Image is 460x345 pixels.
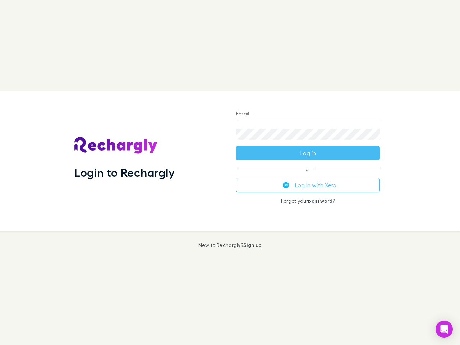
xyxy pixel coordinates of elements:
a: password [308,198,332,204]
button: Log in [236,146,380,160]
a: Sign up [243,242,262,248]
button: Log in with Xero [236,178,380,192]
img: Rechargly's Logo [74,137,158,154]
p: New to Rechargly? [198,242,262,248]
p: Forgot your ? [236,198,380,204]
h1: Login to Rechargly [74,166,175,179]
img: Xero's logo [283,182,289,188]
div: Open Intercom Messenger [436,321,453,338]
